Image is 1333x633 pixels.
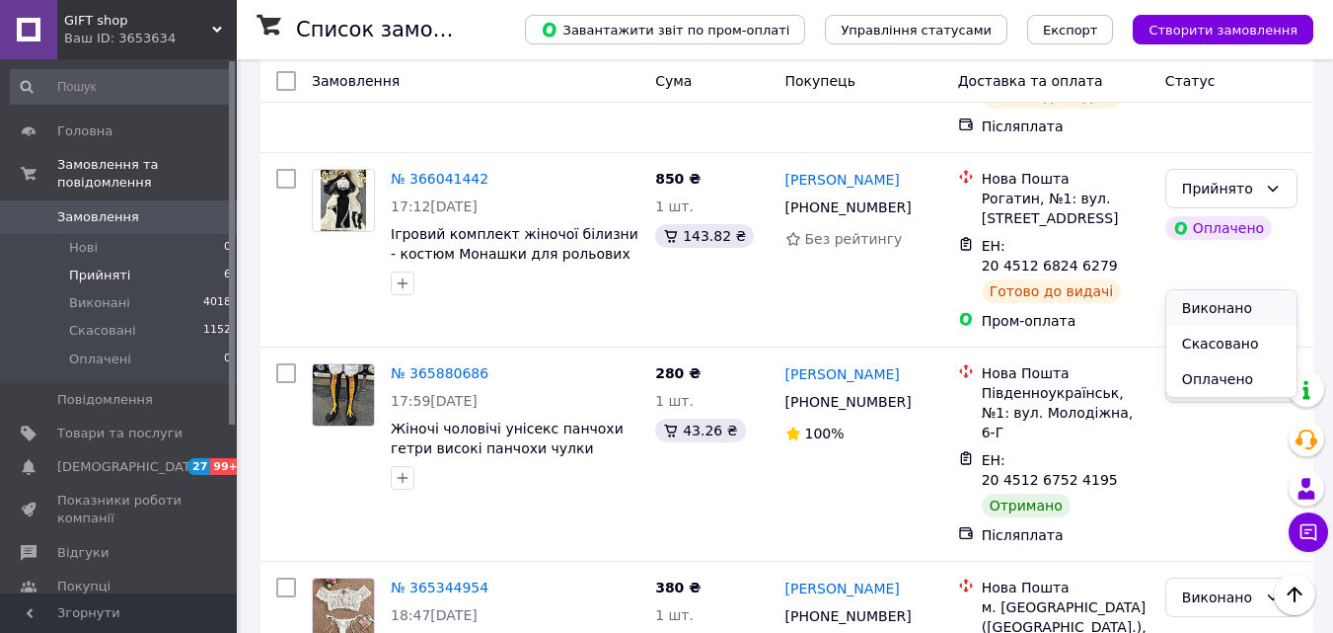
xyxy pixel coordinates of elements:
[391,607,478,623] span: 18:47[DATE]
[805,231,903,247] span: Без рейтингу
[785,364,900,384] a: [PERSON_NAME]
[655,419,745,442] div: 43.26 ₴
[64,12,212,30] span: GIFT shop
[1166,326,1296,361] li: Скасовано
[785,170,900,190] a: [PERSON_NAME]
[57,578,111,595] span: Покупці
[1043,23,1098,38] span: Експорт
[313,364,374,426] img: Фото товару
[982,189,1149,228] div: Рогатин, №1: вул. [STREET_ADDRESS]
[655,393,694,409] span: 1 шт.
[525,15,805,44] button: Завантажити звіт по пром-оплаті
[982,578,1149,597] div: Нова Пошта
[841,23,992,38] span: Управління статусами
[982,452,1118,488] span: ЕН: 20 4512 6752 4195
[541,21,789,39] span: Завантажити звіт по пром-оплаті
[69,267,130,284] span: Прийняті
[982,117,1149,136] div: Післяплата
[655,365,701,381] span: 280 ₴
[210,458,243,475] span: 99+
[391,421,624,496] a: Жіночі чоловічі унісекс панчохи гетри високі панчохи чулки курячі лапки лапи One size Чорний (000...
[69,239,98,257] span: Нові
[57,391,153,409] span: Повідомлення
[1182,587,1257,608] div: Виконано
[57,492,183,527] span: Показники роботи компанії
[57,122,112,140] span: Головна
[321,170,367,231] img: Фото товару
[391,171,488,187] a: № 366041442
[224,351,231,368] span: 0
[57,208,139,226] span: Замовлення
[982,311,1149,331] div: Пром-оплата
[1182,178,1257,199] div: Прийнято
[655,198,694,214] span: 1 шт.
[655,607,694,623] span: 1 шт.
[825,15,1007,44] button: Управління статусами
[312,73,400,89] span: Замовлення
[203,322,231,340] span: 1152
[57,425,183,442] span: Товари та послуги
[224,267,231,284] span: 6
[781,388,916,416] div: [PHONE_NUMBER]
[224,239,231,257] span: 0
[1166,361,1296,397] li: Оплачено
[391,365,488,381] a: № 365880686
[982,238,1118,274] span: ЕН: 20 4512 6824 6279
[781,602,916,630] div: [PHONE_NUMBER]
[203,294,231,312] span: 4018
[1274,574,1315,615] button: Наверх
[57,458,203,476] span: [DEMOGRAPHIC_DATA]
[64,30,237,47] div: Ваш ID: 3653634
[1148,23,1297,38] span: Створити замовлення
[781,194,916,221] div: [PHONE_NUMBER]
[655,580,701,595] span: 380 ₴
[982,279,1122,303] div: Готово до видачі
[312,363,375,427] a: Фото товару
[1113,21,1313,37] a: Створити замовлення
[982,383,1149,442] div: Південноукраїнськ, №1: вул. Молодіжна, 6-Г
[1165,73,1216,89] span: Статус
[391,393,478,409] span: 17:59[DATE]
[1165,216,1272,240] div: Оплачено
[805,426,845,441] span: 100%
[69,322,136,340] span: Скасовані
[57,156,237,192] span: Замовлення та повідомлення
[655,171,701,187] span: 850 ₴
[982,363,1149,383] div: Нова Пошта
[391,580,488,595] a: № 365344954
[296,18,496,41] h1: Список замовлень
[785,579,900,598] a: [PERSON_NAME]
[982,525,1149,545] div: Післяплата
[10,69,233,105] input: Пошук
[391,226,638,301] a: Ігровий комплект жіночої білизни - костюм Монашки для рольових [PERSON_NAME] L Чорний (00500/3)
[391,198,478,214] span: 17:12[DATE]
[69,351,131,368] span: Оплачені
[655,224,754,248] div: 143.82 ₴
[57,544,109,562] span: Відгуки
[69,294,130,312] span: Виконані
[1027,15,1114,44] button: Експорт
[1289,513,1328,552] button: Чат з покупцем
[1133,15,1313,44] button: Створити замовлення
[982,494,1071,517] div: Отримано
[187,458,210,475] span: 27
[1166,290,1296,326] li: Виконано
[982,169,1149,189] div: Нова Пошта
[312,169,375,232] a: Фото товару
